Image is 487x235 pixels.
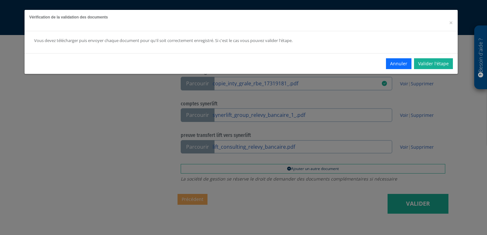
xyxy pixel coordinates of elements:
h5: Vérification de la validation des documents [29,15,453,20]
div: Vous devez télécharger puis envoyer chaque document pour qu'il soit correctement enregistré. Si c... [34,38,366,44]
p: Besoin d'aide ? [477,29,484,86]
a: Valider l'étape [414,58,453,69]
button: Annuler [386,58,411,69]
button: Close [449,19,453,26]
span: × [449,18,453,27]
